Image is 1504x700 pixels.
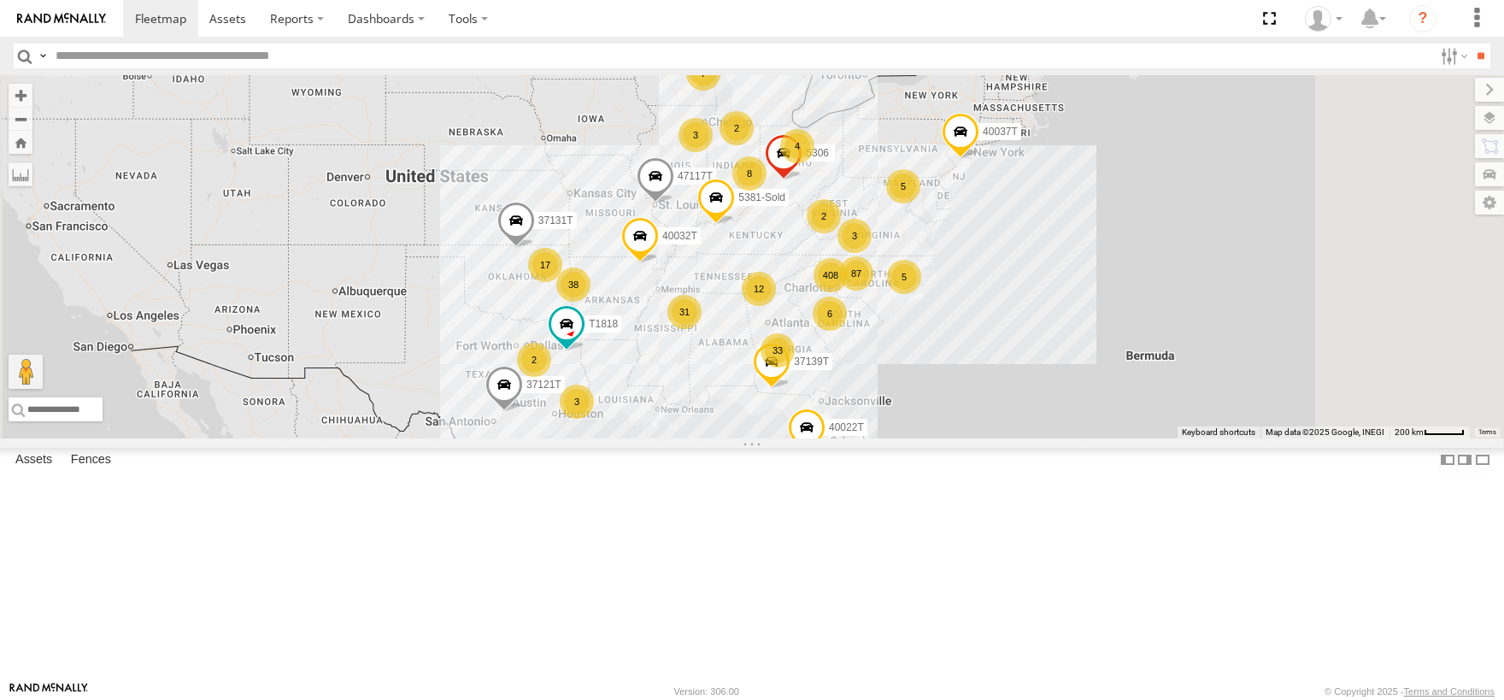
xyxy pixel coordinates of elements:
label: Search Query [36,44,50,68]
div: 2 [807,199,841,233]
button: Drag Pegman onto the map to open Street View [9,355,43,389]
span: 200 km [1395,427,1424,437]
label: Search Filter Options [1434,44,1471,68]
div: 2 [720,111,754,145]
span: 40032T [662,230,697,242]
span: 37139T [794,356,829,368]
span: 37121T [526,379,561,391]
a: Terms (opens in new tab) [1478,429,1496,436]
div: Version: 306.00 [674,686,739,697]
div: 6 [813,297,847,331]
div: 5 [887,260,921,294]
button: Keyboard shortcuts [1182,426,1255,438]
div: 31 [667,295,702,329]
span: 5381-Sold [738,191,785,203]
div: © Copyright 2025 - [1325,686,1495,697]
div: 12 [742,272,776,306]
div: Denise Wike [1299,6,1348,32]
div: 38 [556,268,590,302]
button: Zoom Home [9,131,32,154]
span: 40037T [983,125,1018,137]
a: Terms and Conditions [1404,686,1495,697]
label: Hide Summary Table [1474,448,1491,473]
button: Zoom in [9,84,32,107]
label: Fences [62,448,120,472]
span: 37131T [538,215,573,226]
div: 7 [686,56,720,91]
div: 87 [839,256,873,291]
div: 33 [761,333,795,368]
button: Zoom out [9,107,32,131]
div: 408 [814,258,848,292]
label: Assets [7,448,61,472]
button: Map Scale: 200 km per 44 pixels [1389,426,1470,438]
label: Dock Summary Table to the Right [1456,448,1473,473]
a: Visit our Website [9,683,88,700]
div: 5 [886,169,920,203]
span: T1818 [589,318,618,330]
label: Dock Summary Table to the Left [1439,448,1456,473]
div: 3 [679,118,713,152]
span: 5306 [806,147,829,159]
div: 2 [517,343,551,377]
div: 4 [780,129,814,163]
div: 8 [732,156,767,191]
img: rand-logo.svg [17,13,106,25]
span: 40022T [829,421,864,432]
span: Map data ©2025 Google, INEGI [1266,427,1384,437]
label: Measure [9,162,32,186]
label: Map Settings [1475,191,1504,215]
i: ? [1409,5,1436,32]
div: 3 [837,219,872,253]
span: 47117T [678,170,713,182]
div: 17 [528,248,562,282]
div: 3 [560,385,594,419]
